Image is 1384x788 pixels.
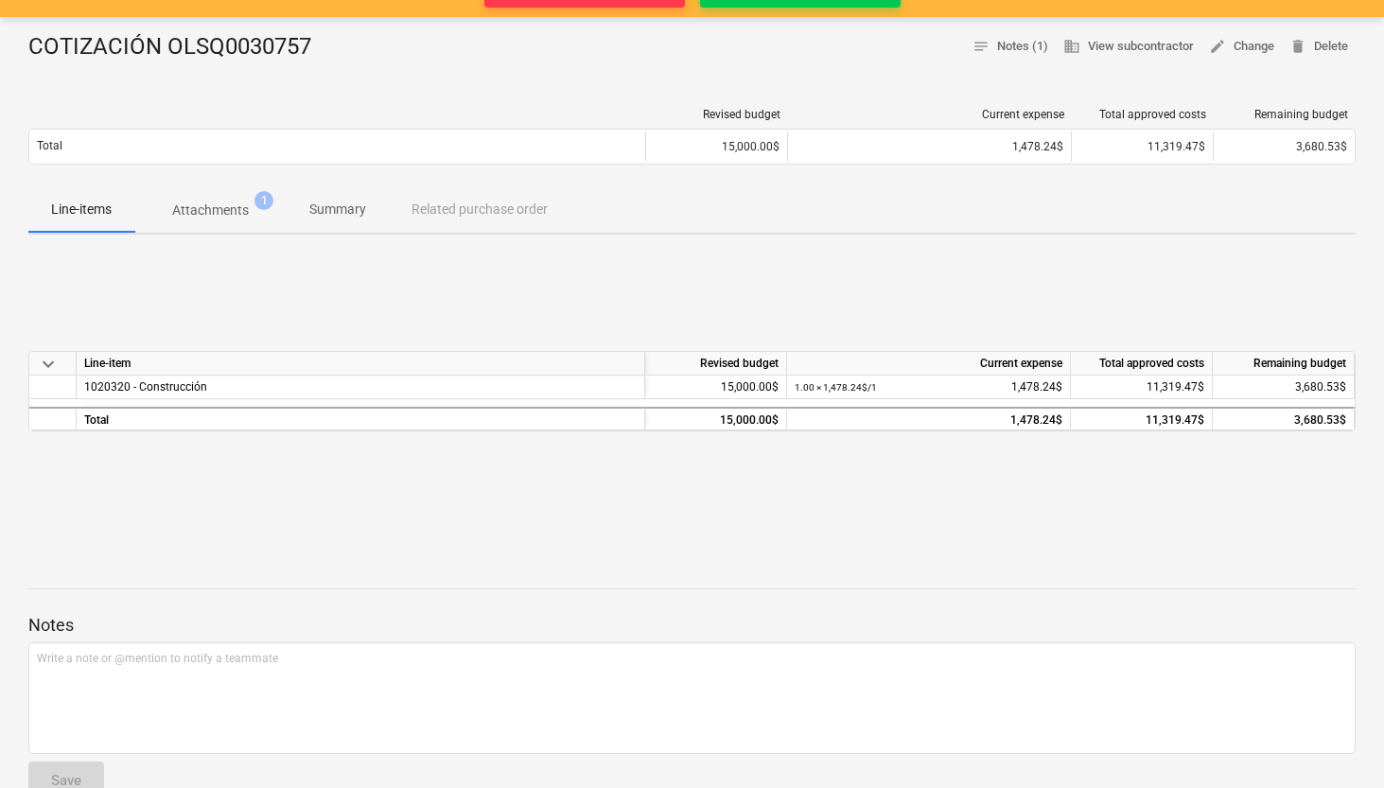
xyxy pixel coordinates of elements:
span: 11,319.47$ [1147,380,1204,394]
div: Revised budget [654,108,780,121]
div: Total [77,407,645,430]
div: Current expense [787,352,1071,376]
button: Notes (1) [965,32,1056,61]
span: 1 [254,191,273,210]
div: 1,478.24$ [795,409,1062,432]
small: 1.00 × 1,478.24$ / 1 [795,382,877,393]
p: Line-items [51,200,112,219]
div: 15,000.00$ [645,407,787,430]
div: 11,319.47$ [1071,407,1213,430]
span: 3,680.53$ [1295,380,1346,394]
div: Remaining budget [1221,108,1348,121]
p: Total [37,138,62,154]
span: Notes (1) [972,36,1048,58]
span: View subcontractor [1063,36,1194,58]
div: 15,000.00$ [645,376,787,399]
div: 1,478.24$ [796,140,1063,153]
span: edit [1209,38,1226,55]
button: Change [1201,32,1282,61]
span: 1020320 - Construcción [84,380,207,394]
div: Total approved costs [1079,108,1206,121]
span: Delete [1289,36,1348,58]
div: COTIZACIÓN OLSQ0030757 [28,32,326,62]
span: delete [1289,38,1306,55]
button: Delete [1282,32,1356,61]
span: business [1063,38,1080,55]
p: Attachments [172,201,249,220]
iframe: Chat Widget [1289,697,1384,788]
span: keyboard_arrow_down [37,353,60,376]
div: Remaining budget [1213,352,1355,376]
p: Summary [309,200,366,219]
p: Notes [28,614,1356,637]
div: 11,319.47$ [1071,131,1213,162]
button: View subcontractor [1056,32,1201,61]
div: Line-item [77,352,645,376]
span: Change [1209,36,1274,58]
div: 1,478.24$ [795,376,1062,399]
div: Total approved costs [1071,352,1213,376]
span: 3,680.53$ [1296,140,1347,153]
div: Current expense [796,108,1064,121]
div: Revised budget [645,352,787,376]
div: 15,000.00$ [645,131,787,162]
div: 3,680.53$ [1213,407,1355,430]
div: Chat-Widget [1289,697,1384,788]
span: notes [972,38,990,55]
